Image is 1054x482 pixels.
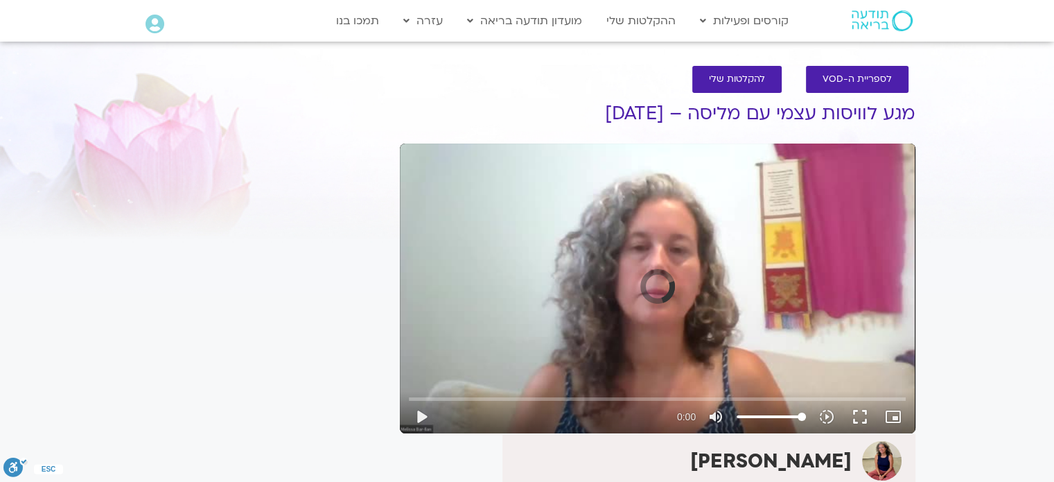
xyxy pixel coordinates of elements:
a: תמכו בנו [329,8,386,34]
a: עזרה [396,8,450,34]
img: תודעה בריאה [852,10,913,31]
strong: [PERSON_NAME] [690,448,852,474]
span: לספריית ה-VOD [823,74,892,85]
img: מליסה בר-אילן [862,441,902,481]
a: מועדון תודעה בריאה [460,8,589,34]
a: להקלטות שלי [692,66,782,93]
a: ההקלטות שלי [599,8,683,34]
a: לספריית ה-VOD [806,66,908,93]
span: להקלטות שלי [709,74,765,85]
a: קורסים ופעילות [693,8,796,34]
h1: מגע לוויסות עצמי עם מליסה – [DATE] [400,103,915,124]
